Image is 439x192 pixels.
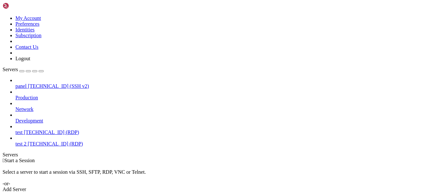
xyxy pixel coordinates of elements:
[3,152,436,158] div: Servers
[3,163,436,187] div: Select a server to start a session via SSH, SFTP, RDP, VNC or Telnet. -or-
[15,78,436,89] li: panel [TECHNICAL_ID] (SSH v2)
[4,158,35,163] span: Start a Session
[15,118,43,123] span: Development
[15,56,30,61] a: Logout
[15,118,436,124] a: Development
[15,124,436,135] li: test [TECHNICAL_ID] (RDP)
[15,15,41,21] a: My Account
[24,129,79,135] span: [TECHNICAL_ID] (RDP)
[3,3,40,9] img: Shellngn
[28,141,83,146] span: [TECHNICAL_ID] (RDP)
[15,106,436,112] a: Network
[15,141,26,146] span: test 2
[28,83,89,89] span: [TECHNICAL_ID] (SSH v2)
[15,129,436,135] a: test [TECHNICAL_ID] (RDP)
[15,21,40,27] a: Preferences
[15,83,27,89] span: panel
[15,101,436,112] li: Network
[15,33,41,38] a: Subscription
[15,112,436,124] li: Development
[15,27,35,32] a: Identities
[15,44,39,50] a: Contact Us
[15,83,436,89] a: panel [TECHNICAL_ID] (SSH v2)
[3,67,44,72] a: Servers
[15,95,436,101] a: Production
[15,135,436,147] li: test 2 [TECHNICAL_ID] (RDP)
[15,106,33,112] span: Network
[3,158,4,163] span: 
[15,95,38,100] span: Production
[15,129,22,135] span: test
[3,67,18,72] span: Servers
[15,89,436,101] li: Production
[15,141,436,147] a: test 2 [TECHNICAL_ID] (RDP)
